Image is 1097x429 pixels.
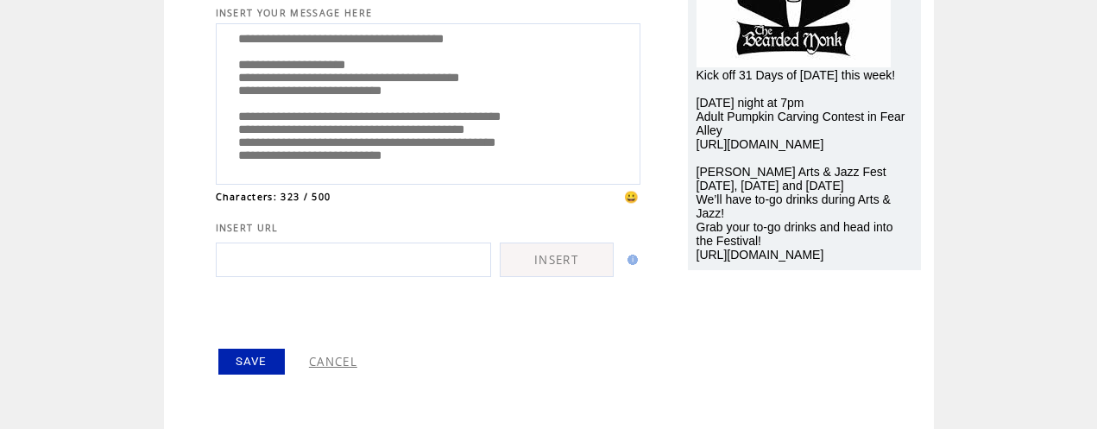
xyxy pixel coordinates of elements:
[500,243,614,277] a: INSERT
[309,354,357,369] a: CANCEL
[697,68,905,262] span: Kick off 31 Days of [DATE] this week! [DATE] night at 7pm Adult Pumpkin Carving Contest in Fear A...
[216,222,279,234] span: INSERT URL
[216,7,373,19] span: INSERT YOUR MESSAGE HERE
[622,255,638,265] img: help.gif
[624,189,640,205] span: 😀
[218,349,285,375] a: SAVE
[216,191,331,203] span: Characters: 323 / 500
